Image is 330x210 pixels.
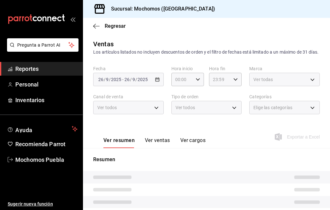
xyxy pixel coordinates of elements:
span: Ver todas [253,76,273,83]
input: -- [98,77,104,82]
span: / [135,77,137,82]
span: / [104,77,106,82]
font: Personal [15,81,39,88]
font: Sugerir nueva función [8,201,53,206]
div: Los artículos listados no incluyen descuentos de orden y el filtro de fechas está limitado a un m... [93,49,320,56]
font: Reportes [15,65,39,72]
span: / [130,77,132,82]
span: Pregunta a Parrot AI [17,42,69,49]
div: Pestañas de navegación [103,137,206,148]
label: Marca [249,66,320,71]
label: Fecha [93,66,164,71]
span: Ayuda [15,125,69,133]
label: Hora fin [209,66,242,71]
a: Pregunta a Parrot AI [4,46,79,53]
button: Pregunta a Parrot AI [7,38,79,52]
font: Mochomos Puebla [15,156,64,163]
span: Elige las categorías [253,104,292,111]
button: Regresar [93,23,126,29]
input: -- [132,77,135,82]
input: ---- [111,77,122,82]
button: Ver cargos [180,137,206,148]
button: Ver ventas [145,137,170,148]
button: open_drawer_menu [70,17,75,22]
font: Inventarios [15,97,44,103]
input: -- [124,77,130,82]
span: Ver todos [97,104,117,111]
p: Resumen [93,156,320,163]
span: / [109,77,111,82]
h3: Sucursal: Mochomos ([GEOGRAPHIC_DATA]) [106,5,215,13]
font: Recomienda Parrot [15,141,65,147]
label: Tipo de orden [171,94,242,99]
label: Categorías [249,94,320,99]
div: Ventas [93,39,114,49]
label: Hora inicio [171,66,204,71]
label: Canal de venta [93,94,164,99]
span: - [122,77,124,82]
span: Regresar [105,23,126,29]
span: Ver todos [176,104,195,111]
input: ---- [137,77,148,82]
font: Ver resumen [103,137,135,144]
input: -- [106,77,109,82]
